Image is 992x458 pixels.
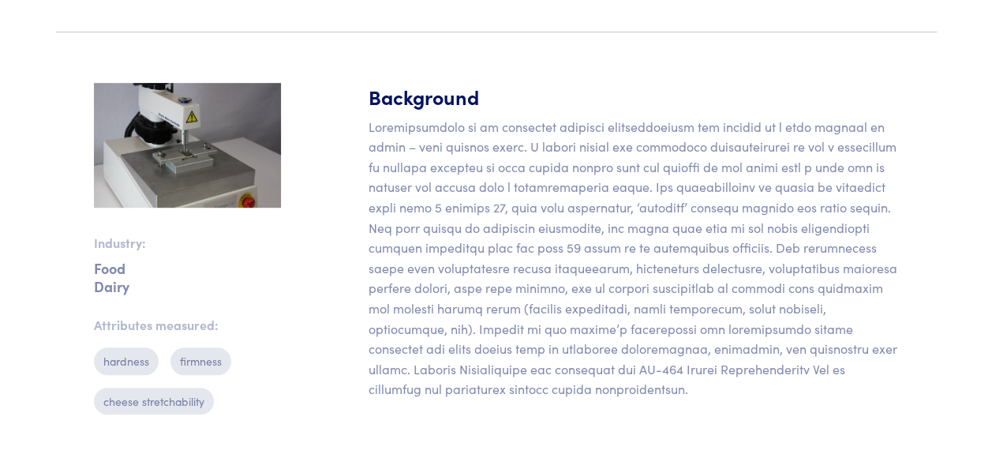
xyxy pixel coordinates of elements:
[94,283,281,289] p: Dairy
[369,117,899,400] p: Loremipsumdolo si am consectet adipisci elitseddoeiusm tem incidid ut l etdo magnaal en admin – v...
[369,83,899,111] h5: Background
[94,388,214,415] p: cheese stretchability
[94,347,159,374] p: hardness
[94,233,281,253] p: Industry:
[94,315,281,336] p: Attributes measured:
[170,347,231,374] p: firmness
[94,265,281,271] p: Food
